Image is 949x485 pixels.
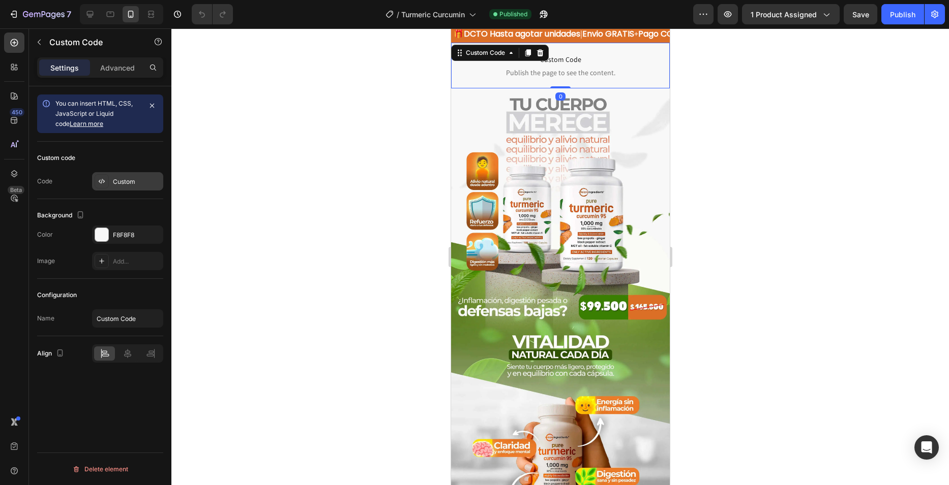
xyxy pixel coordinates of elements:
[4,4,76,24] button: 7
[192,4,233,24] div: Undo/Redo
[72,463,128,475] div: Delete element
[55,100,133,127] span: You can insert HTML, CSS, JavaScript or Liquid code
[37,256,55,266] div: Image
[50,62,79,73] p: Settings
[13,20,56,29] div: Custom Code
[8,186,24,194] div: Beta
[742,4,840,24] button: 1 product assigned
[49,36,136,48] p: Custom Code
[914,435,939,460] div: Open Intercom Messenger
[37,153,75,163] div: Custom code
[104,64,114,72] div: 0
[67,8,71,20] p: 7
[37,461,163,477] button: Delete element
[10,108,24,116] div: 450
[113,177,161,186] div: Custom
[113,257,161,266] div: Add...
[37,290,77,300] div: Configuration
[70,120,103,127] a: Learn more
[397,9,399,20] span: /
[113,231,161,240] div: F8F8F8
[890,9,915,20] div: Publish
[751,9,817,20] span: 1 product assigned
[37,314,54,323] div: Name
[37,230,53,239] div: Color
[100,62,135,73] p: Advanced
[852,10,869,19] span: Save
[37,177,52,186] div: Code
[451,28,670,485] iframe: Design area
[844,4,877,24] button: Save
[401,9,465,20] span: Turmeric Curcumin
[37,209,86,222] div: Background
[499,10,527,19] span: Published
[37,347,66,361] div: Align
[881,4,924,24] button: Publish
